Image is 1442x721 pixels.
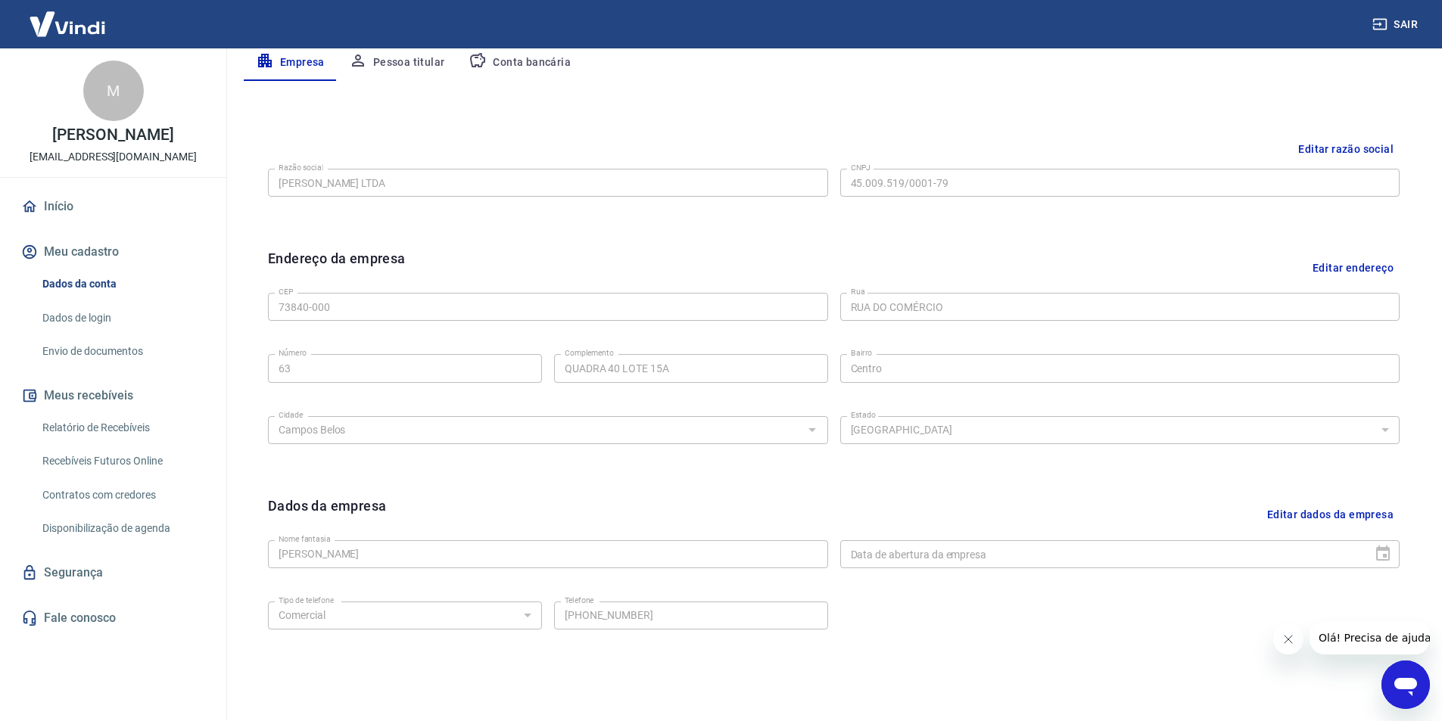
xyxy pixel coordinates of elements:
[36,269,208,300] a: Dados da conta
[565,347,614,359] label: Complemento
[851,286,865,297] label: Rua
[279,595,334,606] label: Tipo de telefone
[279,286,293,297] label: CEP
[18,556,208,589] a: Segurança
[83,61,144,121] div: M
[279,409,303,421] label: Cidade
[18,190,208,223] a: Início
[1369,11,1424,39] button: Sair
[279,533,331,545] label: Nome fantasia
[18,235,208,269] button: Meu cadastro
[1273,624,1303,654] iframe: Fechar mensagem
[36,412,208,443] a: Relatório de Recebíveis
[36,303,208,334] a: Dados de login
[36,480,208,511] a: Contratos com credores
[1292,135,1400,163] button: Editar razão social
[52,127,173,143] p: [PERSON_NAME]
[9,11,127,23] span: Olá! Precisa de ajuda?
[851,347,872,359] label: Bairro
[851,409,876,421] label: Estado
[279,347,307,359] label: Número
[1310,621,1430,654] iframe: Mensagem da empresa
[30,149,197,165] p: [EMAIL_ADDRESS][DOMAIN_NAME]
[36,446,208,477] a: Recebíveis Futuros Online
[337,45,457,81] button: Pessoa titular
[273,421,799,440] input: Digite aqui algumas palavras para buscar a cidade
[1261,496,1400,534] button: Editar dados da empresa
[1307,248,1400,287] button: Editar endereço
[268,248,406,287] h6: Endereço da empresa
[18,379,208,412] button: Meus recebíveis
[279,162,323,173] label: Razão social
[36,336,208,367] a: Envio de documentos
[840,540,1363,568] input: DD/MM/YYYY
[18,1,117,47] img: Vindi
[565,595,594,606] label: Telefone
[244,45,337,81] button: Empresa
[268,496,386,534] h6: Dados da empresa
[36,513,208,544] a: Disponibilização de agenda
[1381,660,1430,709] iframe: Botão para abrir a janela de mensagens
[456,45,583,81] button: Conta bancária
[18,601,208,635] a: Fale conosco
[851,162,870,173] label: CNPJ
